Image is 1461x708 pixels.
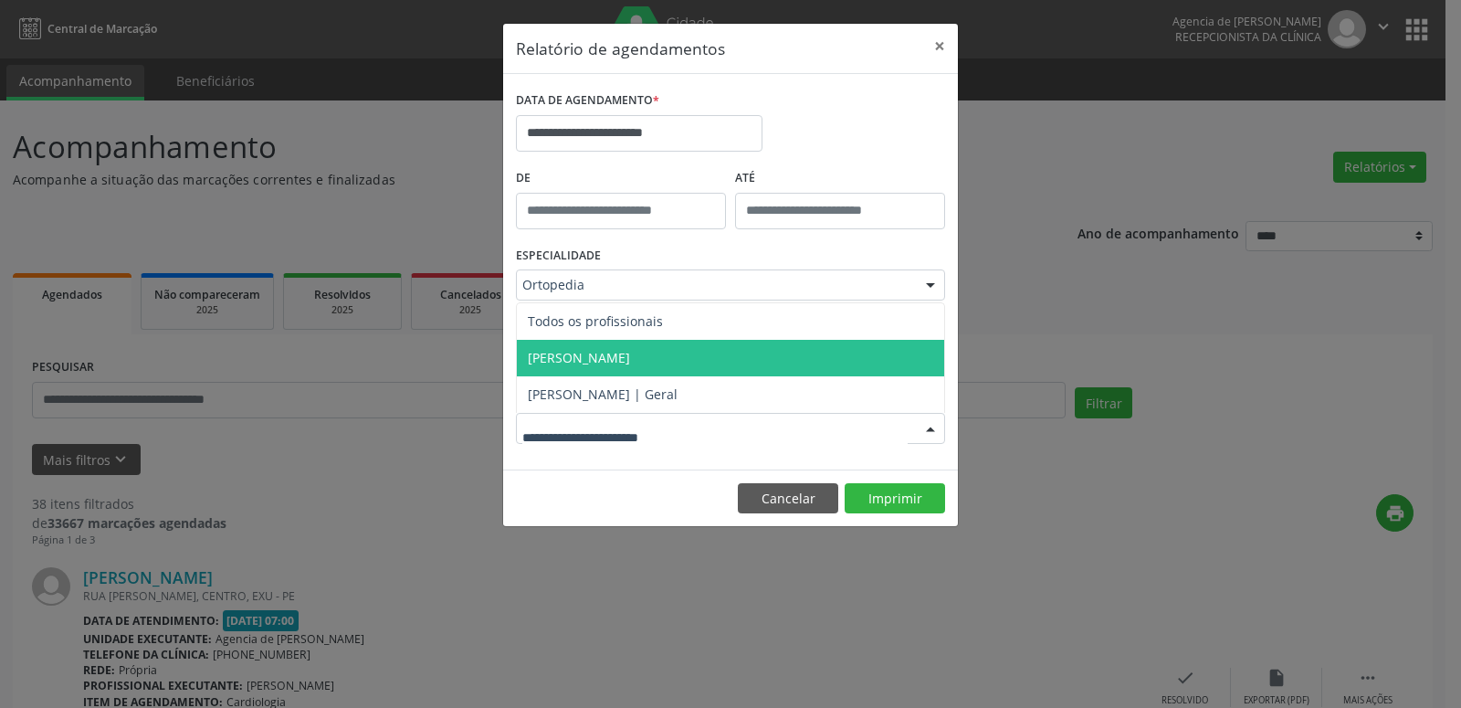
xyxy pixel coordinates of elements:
span: [PERSON_NAME] | Geral [528,386,678,403]
span: Todos os profissionais [528,312,663,330]
button: Close [921,24,958,69]
span: Ortopedia [522,276,908,294]
span: [PERSON_NAME] [528,349,630,366]
button: Imprimir [845,483,945,514]
h5: Relatório de agendamentos [516,37,725,60]
label: ATÉ [735,164,945,193]
label: ESPECIALIDADE [516,242,601,270]
label: DATA DE AGENDAMENTO [516,87,659,115]
label: De [516,164,726,193]
button: Cancelar [738,483,838,514]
